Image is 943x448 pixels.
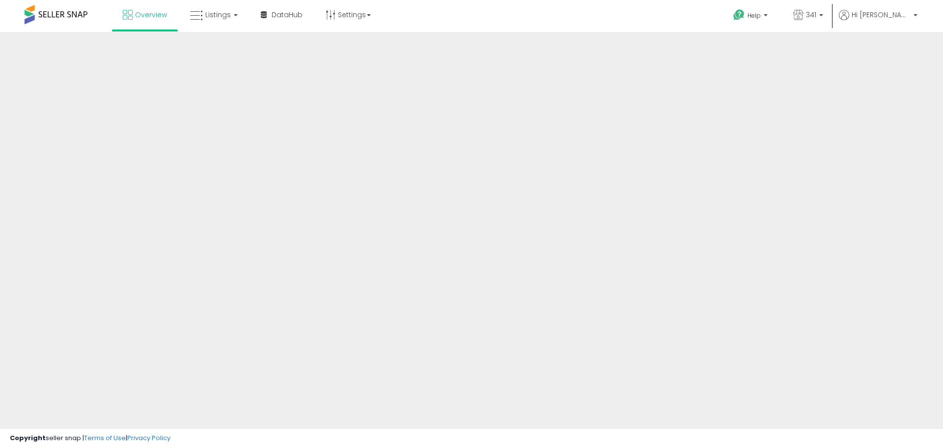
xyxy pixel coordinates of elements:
a: Hi [PERSON_NAME] [839,10,917,32]
a: Terms of Use [84,433,126,443]
span: DataHub [272,10,303,20]
span: Hi [PERSON_NAME] [852,10,911,20]
div: seller snap | | [10,434,170,443]
span: Help [748,11,761,20]
a: Help [725,1,777,32]
i: Get Help [733,9,745,21]
a: Privacy Policy [127,433,170,443]
span: Listings [205,10,231,20]
span: Overview [135,10,167,20]
strong: Copyright [10,433,46,443]
span: 341 [806,10,816,20]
